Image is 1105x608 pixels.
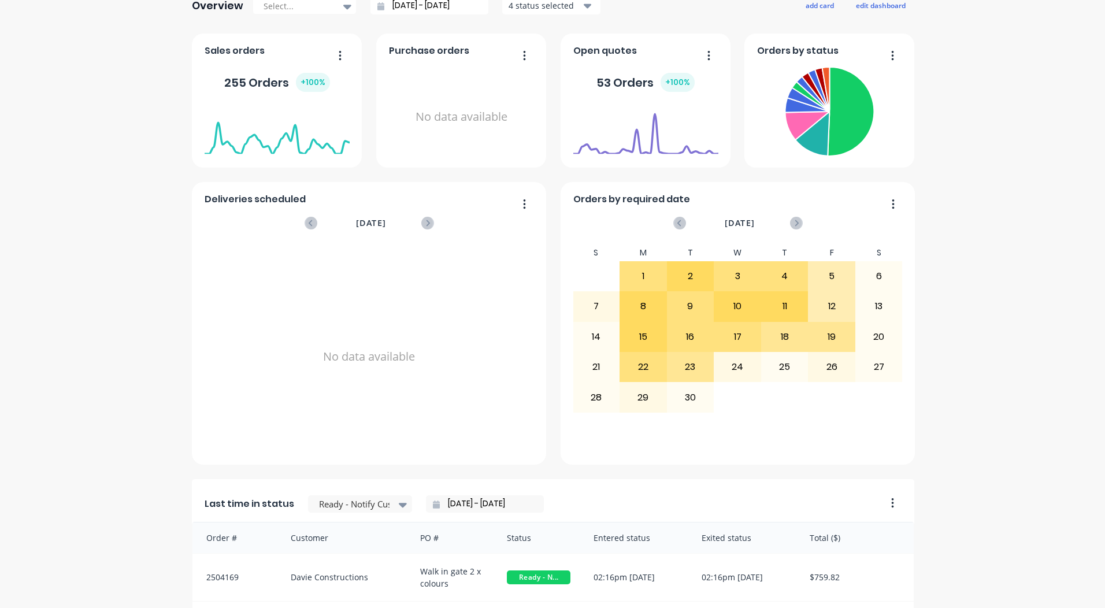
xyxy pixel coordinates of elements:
div: 27 [856,353,902,381]
span: Last time in status [205,497,294,511]
div: T [667,244,714,261]
div: S [573,244,620,261]
div: 02:16pm [DATE] [690,554,798,601]
div: Order # [192,522,279,553]
div: 26 [809,353,855,381]
div: 8 [620,292,666,321]
div: 5 [809,262,855,291]
div: 7 [573,292,620,321]
div: + 100 % [296,73,330,92]
div: + 100 % [661,73,695,92]
div: S [855,244,903,261]
div: 14 [573,322,620,351]
span: Open quotes [573,44,637,58]
div: $759.82 [798,554,914,601]
div: 30 [668,383,714,411]
div: No data available [389,62,534,172]
div: 13 [856,292,902,321]
div: 3 [714,262,761,291]
div: 2 [668,262,714,291]
div: 19 [809,322,855,351]
div: Total ($) [798,522,914,553]
div: 10 [714,292,761,321]
div: 255 Orders [224,73,330,92]
div: Walk in gate 2 x colours [409,554,495,601]
span: [DATE] [356,217,386,229]
div: 25 [762,353,808,381]
div: 4 [762,262,808,291]
input: Filter by date [440,495,539,513]
div: 28 [573,383,620,411]
div: F [808,244,855,261]
div: 9 [668,292,714,321]
div: 16 [668,322,714,351]
div: Exited status [690,522,798,553]
div: 53 Orders [596,73,695,92]
div: 15 [620,322,666,351]
div: Status [495,522,582,553]
div: T [761,244,809,261]
div: 02:16pm [DATE] [582,554,690,601]
span: Deliveries scheduled [205,192,306,206]
span: [DATE] [725,217,755,229]
span: Sales orders [205,44,265,58]
div: PO # [409,522,495,553]
div: 17 [714,322,761,351]
div: 21 [573,353,620,381]
div: 6 [856,262,902,291]
div: 23 [668,353,714,381]
span: Purchase orders [389,44,469,58]
div: Davie Constructions [279,554,409,601]
div: 29 [620,383,666,411]
span: Orders by status [757,44,839,58]
div: 22 [620,353,666,381]
div: 18 [762,322,808,351]
div: Entered status [582,522,690,553]
div: 1 [620,262,666,291]
div: W [714,244,761,261]
div: 24 [714,353,761,381]
div: 2504169 [192,554,279,601]
div: 12 [809,292,855,321]
div: Customer [279,522,409,553]
span: Ready - N... [507,570,570,584]
div: No data available [205,244,534,469]
div: 20 [856,322,902,351]
div: 11 [762,292,808,321]
div: M [620,244,667,261]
